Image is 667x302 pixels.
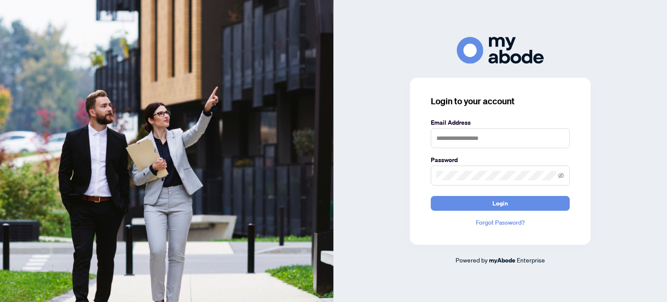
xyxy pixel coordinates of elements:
[431,95,570,107] h3: Login to your account
[431,218,570,227] a: Forgot Password?
[431,196,570,211] button: Login
[431,155,570,165] label: Password
[489,256,515,265] a: myAbode
[492,196,508,210] span: Login
[457,37,544,63] img: ma-logo
[558,173,564,179] span: eye-invisible
[456,256,488,264] span: Powered by
[431,118,570,127] label: Email Address
[517,256,545,264] span: Enterprise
